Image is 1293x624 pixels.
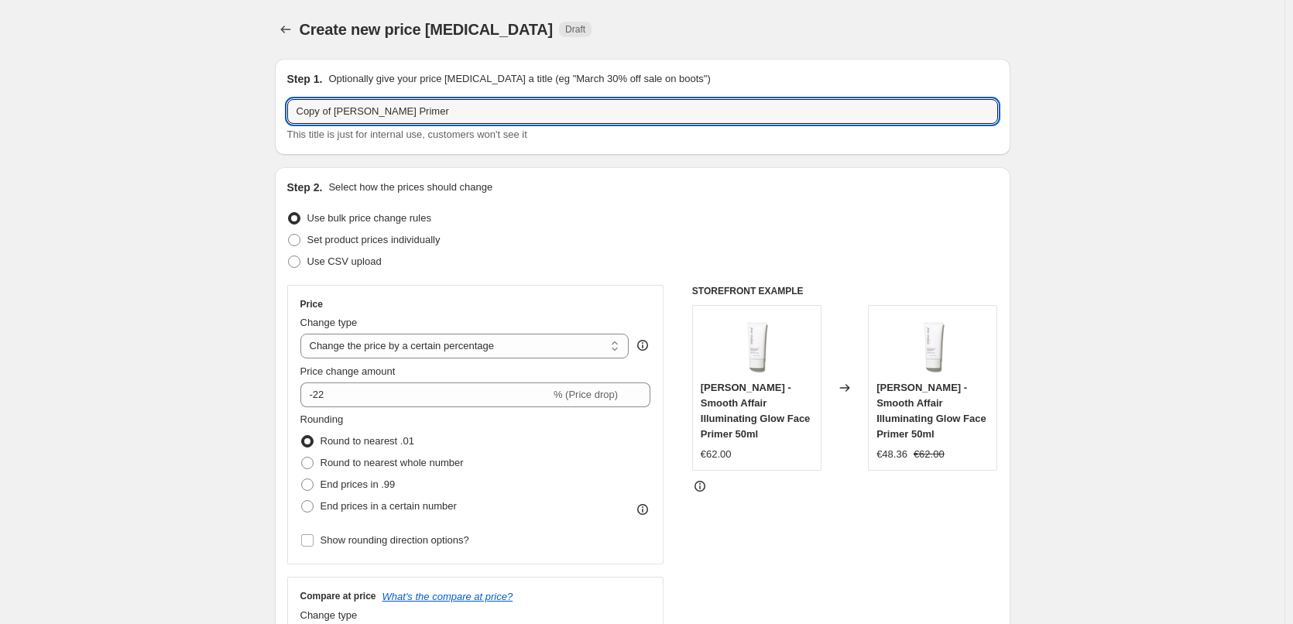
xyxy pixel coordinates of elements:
[876,448,907,460] span: €48.36
[307,234,441,245] span: Set product prices individually
[287,129,527,140] span: This title is just for internal use, customers won't see it
[328,71,710,87] p: Optionally give your price [MEDICAL_DATA] a title (eg "March 30% off sale on boots")
[300,413,344,425] span: Rounding
[275,19,297,40] button: Price change jobs
[565,23,585,36] span: Draft
[300,590,376,602] h3: Compare at price
[725,314,787,375] img: jane-iredale-smooth-affair-illuminating-glow-face-primer-50ml-978471_80x.png
[287,180,323,195] h2: Step 2.
[554,389,618,400] span: % (Price drop)
[692,285,998,297] h6: STOREFRONT EXAMPLE
[300,21,554,38] span: Create new price [MEDICAL_DATA]
[321,534,469,546] span: Show rounding direction options?
[701,382,811,440] span: [PERSON_NAME] - Smooth Affair Illuminating Glow Face Primer 50ml
[307,212,431,224] span: Use bulk price change rules
[902,314,964,375] img: jane-iredale-smooth-affair-illuminating-glow-face-primer-50ml-978471_80x.png
[321,500,457,512] span: End prices in a certain number
[321,478,396,490] span: End prices in .99
[321,457,464,468] span: Round to nearest whole number
[635,338,650,353] div: help
[287,99,998,124] input: 30% off holiday sale
[300,365,396,377] span: Price change amount
[701,448,732,460] span: €62.00
[321,435,414,447] span: Round to nearest .01
[307,255,382,267] span: Use CSV upload
[300,609,358,621] span: Change type
[382,591,513,602] button: What's the compare at price?
[328,180,492,195] p: Select how the prices should change
[300,317,358,328] span: Change type
[300,298,323,310] h3: Price
[876,382,986,440] span: [PERSON_NAME] - Smooth Affair Illuminating Glow Face Primer 50ml
[914,448,945,460] span: €62.00
[300,382,550,407] input: -15
[287,71,323,87] h2: Step 1.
